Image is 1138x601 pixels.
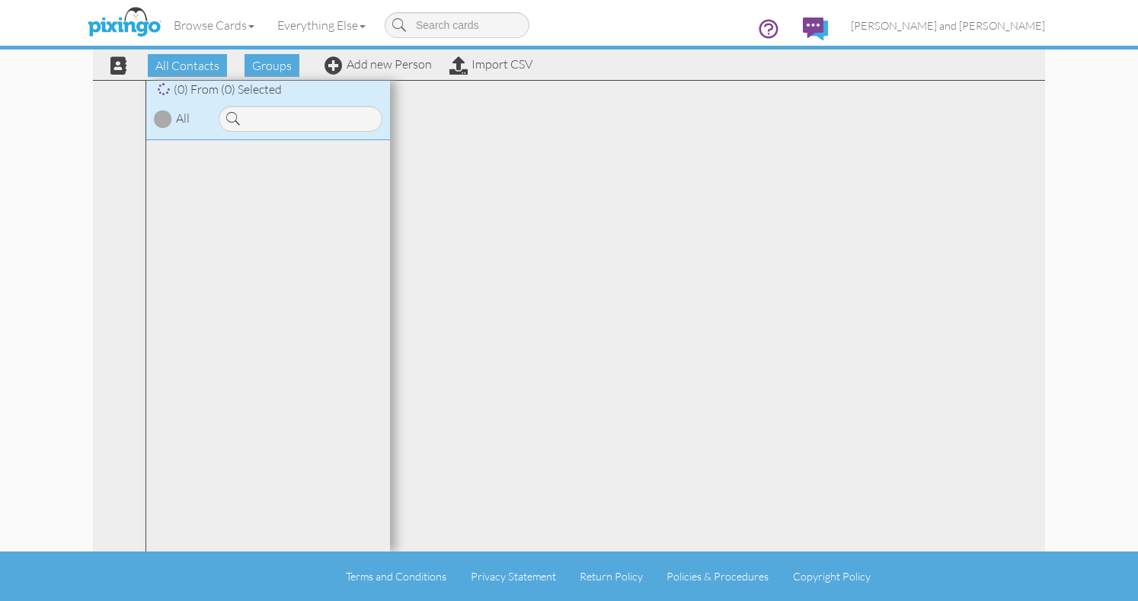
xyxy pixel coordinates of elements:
[793,570,871,583] a: Copyright Policy
[839,6,1056,45] a: [PERSON_NAME] and [PERSON_NAME]
[851,19,1045,32] span: [PERSON_NAME] and [PERSON_NAME]
[385,12,529,38] input: Search cards
[346,570,446,583] a: Terms and Conditions
[471,570,556,583] a: Privacy Statement
[176,110,190,127] div: All
[266,6,377,44] a: Everything Else
[449,56,532,72] a: Import CSV
[148,54,227,77] span: All Contacts
[245,54,299,77] span: Groups
[221,82,282,97] span: (0) Selected
[146,81,390,98] div: (0) From
[1137,600,1138,601] iframe: Chat
[84,4,165,42] img: pixingo logo
[162,6,266,44] a: Browse Cards
[666,570,769,583] a: Policies & Procedures
[803,18,828,40] img: comments.svg
[580,570,643,583] a: Return Policy
[324,56,432,72] a: Add new Person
